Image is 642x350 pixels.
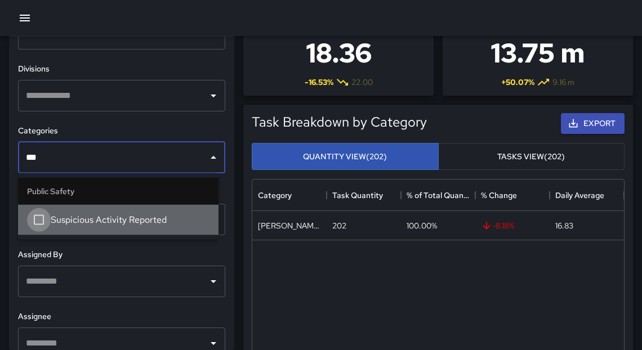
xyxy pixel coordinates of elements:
[351,77,373,88] span: 22.00
[327,180,401,211] div: Task Quantity
[552,77,574,88] span: 9.16 m
[252,143,439,170] button: Quantity View(202)
[484,30,592,75] h3: 13.75 m
[206,88,221,104] button: Open
[252,113,427,131] h5: Task Breakdown by Category
[407,180,470,211] div: % of Total Quantity
[258,220,321,231] div: Buddy Escort Provided
[305,77,333,88] span: -16.53 %
[18,63,225,75] h6: Divisions
[18,125,225,137] h6: Categories
[18,311,225,323] h6: Assignee
[252,180,327,211] div: Category
[407,220,437,231] div: 100.00%
[206,150,221,165] button: Close
[475,180,550,211] div: % Change
[481,220,514,231] span: -8.18 %
[18,249,225,261] h6: Assigned By
[299,30,378,75] h3: 18.36
[438,143,625,170] button: Tasks View(202)
[258,180,292,211] div: Category
[401,180,475,211] div: % of Total Quantity
[555,220,573,231] div: 16.83
[501,77,534,88] span: + 50.07 %
[561,113,625,134] button: Export
[332,180,383,211] div: Task Quantity
[206,273,221,289] button: Open
[555,180,604,211] div: Daily Average
[550,180,624,211] div: Daily Average
[481,180,517,211] div: % Change
[18,178,219,205] li: Public Safety
[332,220,346,231] div: 202
[51,213,209,227] span: Suspicious Activity Reported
